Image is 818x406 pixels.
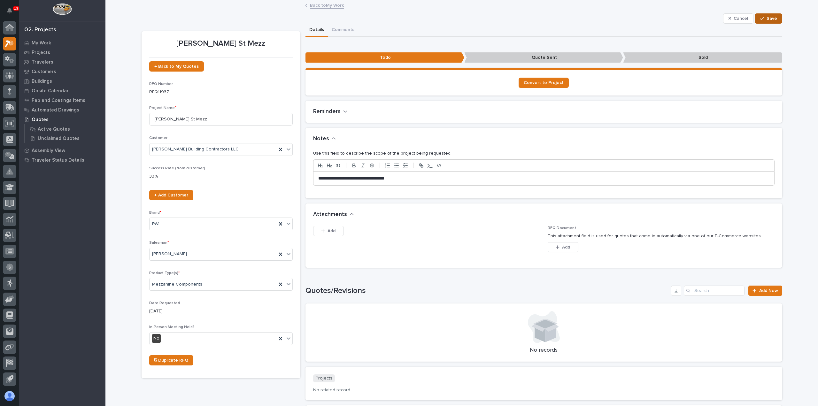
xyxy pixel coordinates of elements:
[32,88,69,94] p: Onsite Calendar
[149,301,180,305] span: Date Requested
[734,16,748,21] span: Cancel
[3,4,16,17] button: Notifications
[313,347,775,354] p: No records
[548,242,578,252] button: Add
[313,135,336,142] button: Notes
[313,226,344,236] button: Add
[562,244,570,250] span: Add
[152,334,161,343] div: No
[32,69,56,75] p: Customers
[328,24,358,37] button: Comments
[32,50,50,56] p: Projects
[524,80,564,85] span: Convert to Project
[19,155,105,165] a: Traveler Status Details
[19,67,105,76] a: Customers
[24,27,56,34] div: 02. Projects
[32,148,65,154] p: Assembly View
[149,173,293,180] p: 33 %
[305,286,669,295] h1: Quotes/Revisions
[19,105,105,115] a: Automated Drawings
[3,389,16,403] button: users-avatar
[313,108,348,115] button: Reminders
[8,8,16,18] div: Notifications13
[32,98,85,103] p: Fab and Coatings Items
[313,150,775,157] p: Use this field to describe the scope of the project being requested.
[149,61,204,72] a: ← Back to My Quotes
[310,1,344,9] a: Back toMy Work
[32,40,51,46] p: My Work
[19,96,105,105] a: Fab and Coatings Items
[149,136,167,140] span: Customer
[154,358,188,363] span: ⎘ Duplicate RFQ
[149,89,293,96] p: RFQ11937
[32,117,49,123] p: Quotes
[25,134,105,143] a: Unclaimed Quotes
[684,286,745,296] input: Search
[152,146,239,153] span: [PERSON_NAME] Building Contractors LLC
[149,106,176,110] span: Project Name
[19,57,105,67] a: Travelers
[154,193,188,197] span: + Add Customer
[149,166,205,170] span: Success Rate (from customer)
[149,325,195,329] span: In-Person Meeting Held?
[154,64,199,69] span: ← Back to My Quotes
[313,374,335,382] p: Projects
[152,251,187,257] span: [PERSON_NAME]
[149,82,173,86] span: RFQ Number
[305,52,464,63] p: Todo
[149,271,180,275] span: Product Type(s)
[149,355,193,365] a: ⎘ Duplicate RFQ
[32,79,52,84] p: Buildings
[519,78,569,88] a: Convert to Project
[767,16,777,21] span: Save
[149,211,161,215] span: Brand
[464,52,623,63] p: Quote Sent
[313,108,341,115] h2: Reminders
[152,281,202,288] span: Mezzanine Components
[748,286,782,296] a: Add New
[328,228,336,234] span: Add
[313,211,347,218] h2: Attachments
[19,76,105,86] a: Buildings
[19,86,105,96] a: Onsite Calendar
[32,107,79,113] p: Automated Drawings
[38,136,80,142] p: Unclaimed Quotes
[32,157,84,163] p: Traveler Status Details
[313,135,329,142] h2: Notes
[759,288,778,293] span: Add New
[19,48,105,57] a: Projects
[19,115,105,124] a: Quotes
[313,211,354,218] button: Attachments
[623,52,782,63] p: Sold
[19,146,105,155] a: Assembly View
[149,241,169,245] span: Salesman
[53,3,72,15] img: Workspace Logo
[19,38,105,48] a: My Work
[548,226,576,230] span: RFQ Document
[149,39,293,48] p: [PERSON_NAME] St Mezz
[32,59,53,65] p: Travelers
[548,233,775,240] p: This attachment field is used for quotes that come in automatically via one of our E-Commerce web...
[14,6,18,11] p: 13
[25,125,105,134] a: Active Quotes
[305,24,328,37] button: Details
[38,126,70,132] p: Active Quotes
[152,221,159,227] span: PWI
[149,190,193,200] a: + Add Customer
[149,308,293,315] p: [DATE]
[313,387,775,393] p: No related record
[723,13,754,24] button: Cancel
[755,13,782,24] button: Save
